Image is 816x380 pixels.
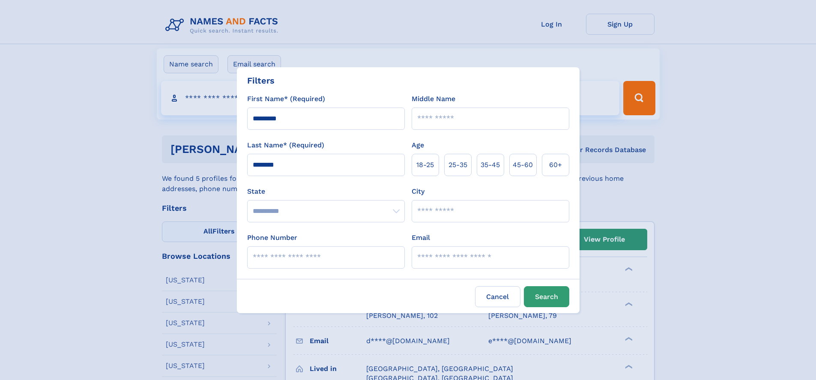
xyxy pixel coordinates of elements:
[247,94,325,104] label: First Name* (Required)
[247,140,324,150] label: Last Name* (Required)
[524,286,569,307] button: Search
[448,160,467,170] span: 25‑35
[481,160,500,170] span: 35‑45
[412,140,424,150] label: Age
[247,74,275,87] div: Filters
[412,233,430,243] label: Email
[412,186,424,197] label: City
[247,233,297,243] label: Phone Number
[416,160,434,170] span: 18‑25
[549,160,562,170] span: 60+
[412,94,455,104] label: Middle Name
[247,186,405,197] label: State
[475,286,520,307] label: Cancel
[513,160,533,170] span: 45‑60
